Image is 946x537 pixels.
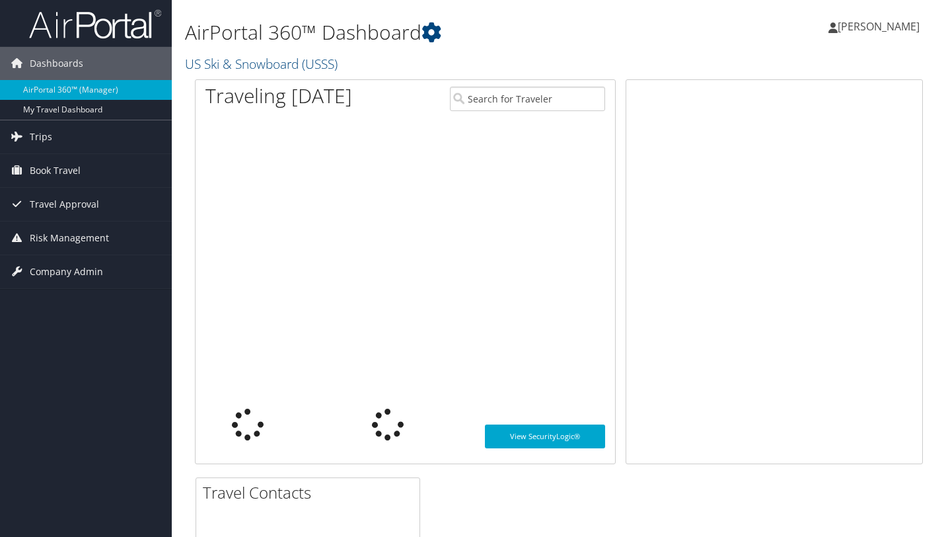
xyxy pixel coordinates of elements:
span: Dashboards [30,47,83,80]
span: Travel Approval [30,188,99,221]
span: Book Travel [30,154,81,187]
a: [PERSON_NAME] [828,7,933,46]
span: Risk Management [30,222,109,255]
h2: Travel Contacts [203,481,419,504]
span: Trips [30,120,52,153]
a: US Ski & Snowboard (USSS) [185,55,341,73]
span: Company Admin [30,255,103,288]
img: airportal-logo.png [29,9,161,40]
span: [PERSON_NAME] [838,19,920,34]
input: Search for Traveler [450,87,604,111]
a: View SecurityLogic® [485,425,605,448]
h1: Traveling [DATE] [205,82,352,110]
h1: AirPortal 360™ Dashboard [185,19,684,46]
